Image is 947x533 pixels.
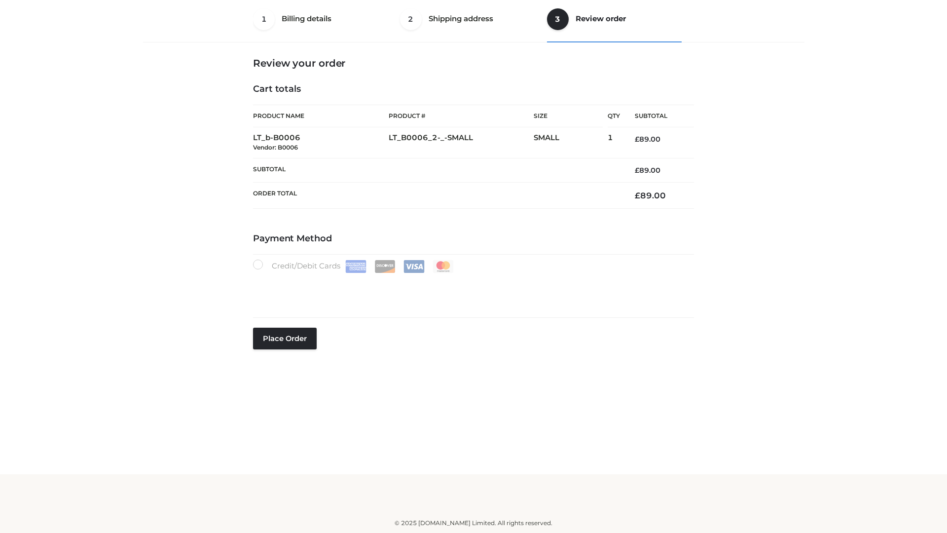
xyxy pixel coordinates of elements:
th: Subtotal [253,158,620,182]
span: £ [635,190,640,200]
th: Subtotal [620,105,694,127]
h3: Review your order [253,57,694,69]
iframe: Secure payment input frame [251,271,692,307]
bdi: 89.00 [635,166,660,175]
th: Size [534,105,603,127]
img: Mastercard [433,260,454,273]
td: LT_B0006_2-_-SMALL [389,127,534,158]
div: © 2025 [DOMAIN_NAME] Limited. All rights reserved. [146,518,801,528]
label: Credit/Debit Cards [253,260,455,273]
img: Visa [403,260,425,273]
td: SMALL [534,127,608,158]
span: £ [635,135,639,144]
td: LT_b-B0006 [253,127,389,158]
th: Product # [389,105,534,127]
span: £ [635,166,639,175]
h4: Cart totals [253,84,694,95]
button: Place order [253,328,317,349]
small: Vendor: B0006 [253,144,298,151]
td: 1 [608,127,620,158]
img: Amex [345,260,366,273]
th: Order Total [253,183,620,209]
th: Qty [608,105,620,127]
h4: Payment Method [253,233,694,244]
th: Product Name [253,105,389,127]
bdi: 89.00 [635,190,666,200]
bdi: 89.00 [635,135,660,144]
img: Discover [374,260,396,273]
